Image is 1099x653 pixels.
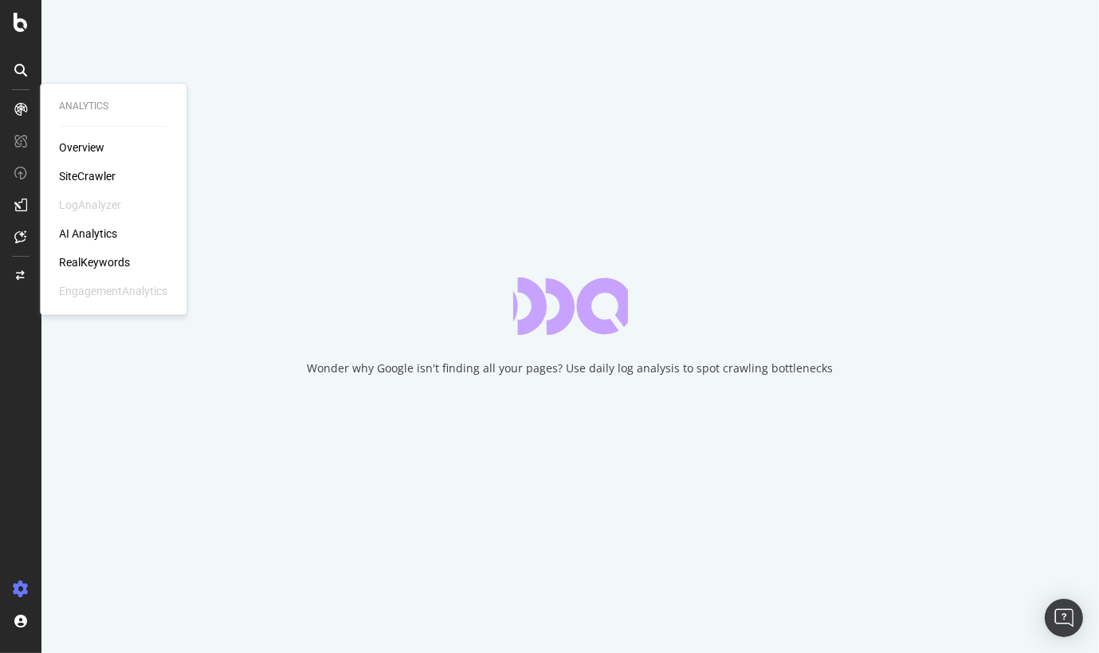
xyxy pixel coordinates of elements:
div: Open Intercom Messenger [1045,599,1083,637]
a: AI Analytics [59,226,117,242]
div: animation [513,277,628,335]
a: RealKeywords [59,254,130,270]
div: EngagementAnalytics [59,283,167,299]
div: LogAnalyzer [59,197,121,213]
div: Wonder why Google isn't finding all your pages? Use daily log analysis to spot crawling bottlenecks [308,360,834,376]
a: Overview [59,140,104,155]
div: Analytics [59,100,167,113]
a: SiteCrawler [59,168,116,184]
